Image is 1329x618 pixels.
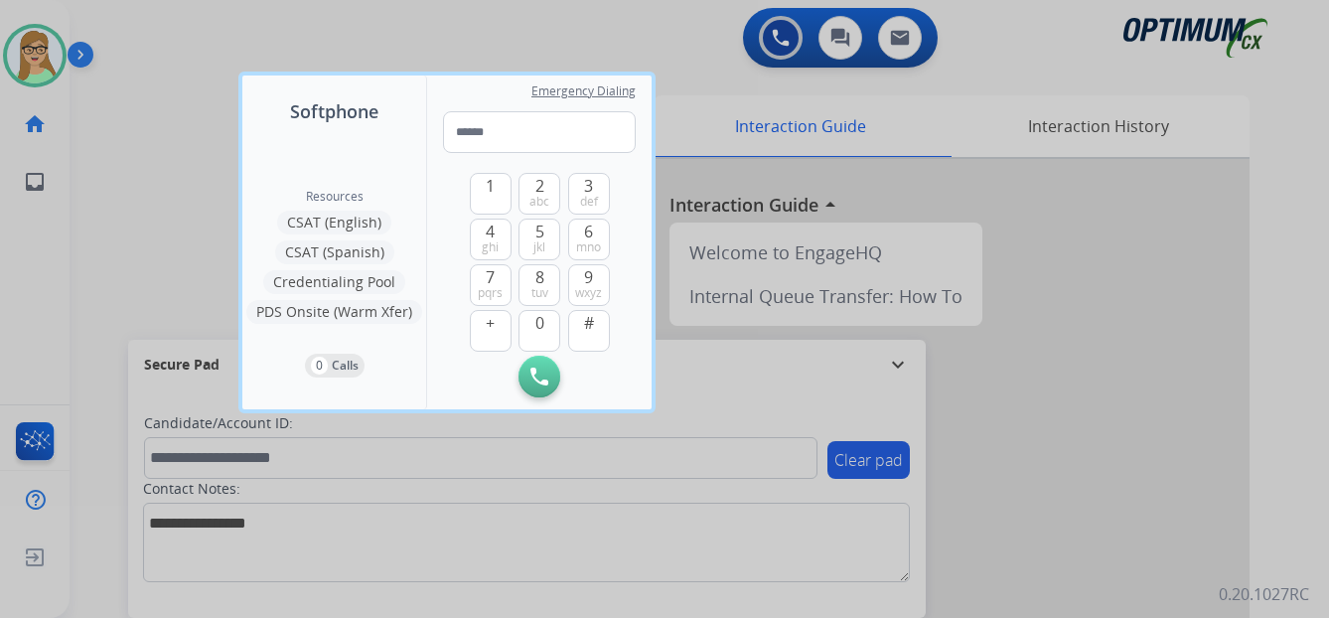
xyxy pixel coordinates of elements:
span: 3 [584,174,593,198]
span: + [486,311,495,335]
p: 0.20.1027RC [1219,582,1309,606]
span: 2 [535,174,544,198]
button: 1 [470,173,512,215]
button: PDS Onsite (Warm Xfer) [246,300,422,324]
span: 8 [535,265,544,289]
span: 7 [486,265,495,289]
span: 6 [584,220,593,243]
button: 5jkl [518,219,560,260]
img: call-button [530,368,548,386]
button: 8tuv [518,264,560,306]
span: Resources [306,189,364,205]
span: mno [576,239,601,255]
button: 9wxyz [568,264,610,306]
span: wxyz [575,285,602,301]
button: 0 [518,310,560,352]
button: CSAT (English) [277,211,391,234]
span: 1 [486,174,495,198]
button: 6mno [568,219,610,260]
span: pqrs [478,285,503,301]
p: Calls [332,357,359,375]
button: # [568,310,610,352]
button: 3def [568,173,610,215]
button: Credentialing Pool [263,270,405,294]
button: + [470,310,512,352]
button: 7pqrs [470,264,512,306]
button: CSAT (Spanish) [275,240,394,264]
span: Softphone [290,97,378,125]
span: Emergency Dialing [531,83,636,99]
button: 2abc [518,173,560,215]
span: 9 [584,265,593,289]
p: 0 [311,357,328,375]
button: 0Calls [305,354,365,378]
span: def [580,194,598,210]
span: # [584,311,594,335]
span: tuv [531,285,548,301]
span: jkl [533,239,545,255]
span: 4 [486,220,495,243]
span: ghi [482,239,499,255]
span: 0 [535,311,544,335]
span: 5 [535,220,544,243]
button: 4ghi [470,219,512,260]
span: abc [529,194,549,210]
